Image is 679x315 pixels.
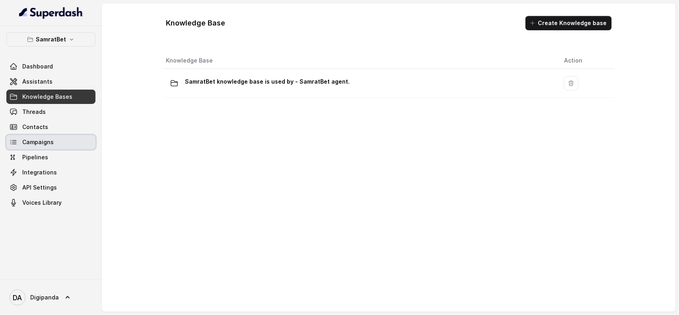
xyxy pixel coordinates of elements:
[30,293,59,301] span: Digipanda
[6,74,95,89] a: Assistants
[525,16,612,30] button: Create Knowledge base
[22,63,53,70] span: Dashboard
[19,6,83,19] img: light.svg
[558,53,615,69] th: Action
[6,135,95,149] a: Campaigns
[6,150,95,164] a: Pipelines
[6,286,95,309] a: Digipanda
[22,168,57,176] span: Integrations
[6,59,95,74] a: Dashboard
[22,199,62,207] span: Voices Library
[22,108,46,116] span: Threads
[22,78,53,86] span: Assistants
[22,138,54,146] span: Campaigns
[6,165,95,180] a: Integrations
[22,123,48,131] span: Contacts
[185,75,350,88] p: SamratBet knowledge base is used by - SamratBet agent.
[6,90,95,104] a: Knowledge Bases
[163,53,558,69] th: Knowledge Base
[6,105,95,119] a: Threads
[13,293,22,302] text: DA
[6,180,95,195] a: API Settings
[22,93,72,101] span: Knowledge Bases
[6,32,95,47] button: SamratBet
[36,35,66,44] p: SamratBet
[6,196,95,210] a: Voices Library
[6,120,95,134] a: Contacts
[22,184,57,192] span: API Settings
[166,17,226,29] h1: Knowledge Base
[22,153,48,161] span: Pipelines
